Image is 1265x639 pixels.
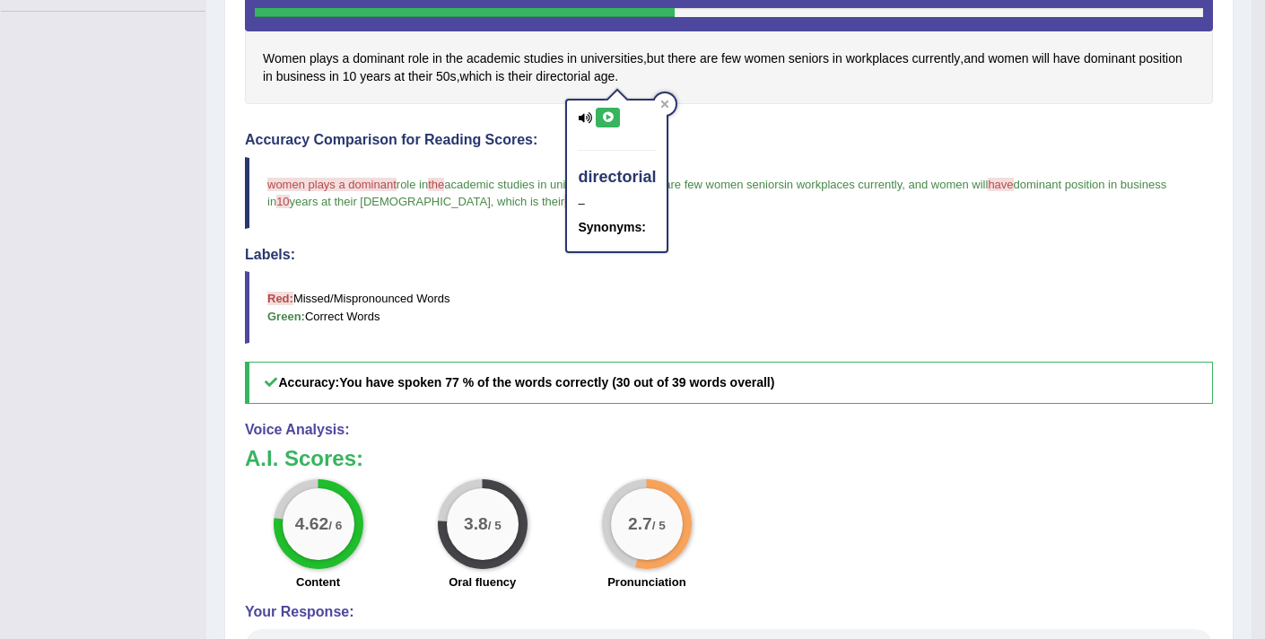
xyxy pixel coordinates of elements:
[497,195,564,208] span: which is their
[294,514,327,534] big: 4.62
[428,178,444,191] span: the
[263,49,306,68] span: Click to see word definition
[353,49,405,68] span: Click to see word definition
[988,178,1013,191] span: have
[909,178,989,191] span: and women will
[267,292,293,305] b: Red:
[667,49,696,68] span: Click to see word definition
[245,132,1213,148] h4: Accuracy Comparison for Reading Scores:
[464,514,488,534] big: 3.8
[394,67,405,86] span: Click to see word definition
[276,195,289,208] span: 10
[342,49,349,68] span: Click to see word definition
[495,67,504,86] span: Click to see word definition
[446,49,463,68] span: Click to see word definition
[408,67,432,86] span: Click to see word definition
[524,49,563,68] span: Click to see word definition
[964,49,984,68] span: Click to see word definition
[902,178,905,191] span: ,
[647,49,664,68] span: Click to see word definition
[652,519,666,532] small: / 5
[580,49,643,68] span: Click to see word definition
[784,178,902,191] span: in workplaces currently
[245,446,363,470] b: A.I. Scores:
[615,178,784,191] span: but there are few women seniors
[1053,49,1080,68] span: Click to see word definition
[488,519,502,532] small: / 5
[594,67,615,86] span: Click to see word definition
[328,519,342,532] small: / 6
[245,247,1213,263] h4: Labels:
[578,195,656,212] div: –
[290,195,491,208] span: years at their [DEMOGRAPHIC_DATA]
[567,49,577,68] span: Click to see word definition
[267,178,1170,208] span: dominant position in business in
[789,49,829,68] span: Click to see word definition
[721,49,741,68] span: Click to see word definition
[467,49,520,68] span: Click to see word definition
[296,573,340,591] label: Content
[607,573,685,591] label: Pronunciation
[267,178,397,191] span: women plays a dominant
[397,178,428,191] span: role in
[578,221,656,234] h5: Synonyms:
[1139,49,1182,68] span: Click to see word definition
[700,49,718,68] span: Click to see word definition
[267,310,305,323] b: Green:
[245,362,1213,404] h5: Accuracy:
[444,178,608,191] span: academic studies in universities
[343,67,357,86] span: Click to see word definition
[339,375,774,390] b: You have spoken 77 % of the words correctly (30 out of 39 words overall)
[432,49,442,68] span: Click to see word definition
[988,49,1028,68] span: Click to see word definition
[408,49,429,68] span: Click to see word definition
[578,169,656,187] h4: directorial
[1032,49,1049,68] span: Click to see word definition
[564,195,615,208] span: directorial
[245,271,1213,343] blockquote: Missed/Mispronounced Words Correct Words
[912,49,961,68] span: Click to see word definition
[745,49,785,68] span: Click to see word definition
[536,67,590,86] span: Click to see word definition
[846,49,909,68] span: Click to see word definition
[1084,49,1136,68] span: Click to see word definition
[436,67,457,86] span: Click to see word definition
[360,67,390,86] span: Click to see word definition
[449,573,516,591] label: Oral fluency
[245,604,1213,620] h4: Your Response:
[460,67,493,86] span: Click to see word definition
[276,67,326,86] span: Click to see word definition
[491,195,494,208] span: ,
[508,67,532,86] span: Click to see word definition
[833,49,842,68] span: Click to see word definition
[245,422,1213,438] h4: Voice Analysis:
[329,67,339,86] span: Click to see word definition
[263,67,273,86] span: Click to see word definition
[628,514,652,534] big: 2.7
[310,49,339,68] span: Click to see word definition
